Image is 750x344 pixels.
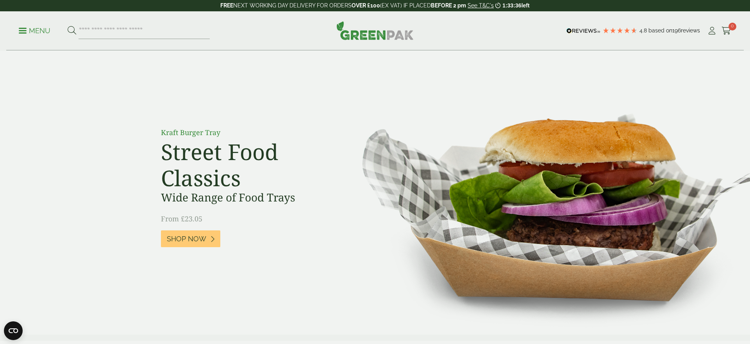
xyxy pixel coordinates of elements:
[19,26,50,36] p: Menu
[161,230,220,247] a: Shop Now
[502,2,521,9] span: 1:33:36
[220,2,233,9] strong: FREE
[721,25,731,37] a: 0
[4,321,23,340] button: Open CMP widget
[161,139,337,191] h2: Street Food Classics
[648,27,672,34] span: Based on
[707,27,717,35] i: My Account
[337,51,750,335] img: Street Food Classics
[352,2,380,9] strong: OVER £100
[681,27,700,34] span: reviews
[672,27,681,34] span: 196
[336,21,414,40] img: GreenPak Supplies
[161,127,337,138] p: Kraft Burger Tray
[431,2,466,9] strong: BEFORE 2 pm
[161,214,202,223] span: From £23.05
[468,2,494,9] a: See T&C's
[639,27,648,34] span: 4.8
[729,23,736,30] span: 0
[721,27,731,35] i: Cart
[566,28,600,34] img: REVIEWS.io
[167,235,206,243] span: Shop Now
[521,2,530,9] span: left
[19,26,50,34] a: Menu
[602,27,637,34] div: 4.79 Stars
[161,191,337,204] h3: Wide Range of Food Trays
